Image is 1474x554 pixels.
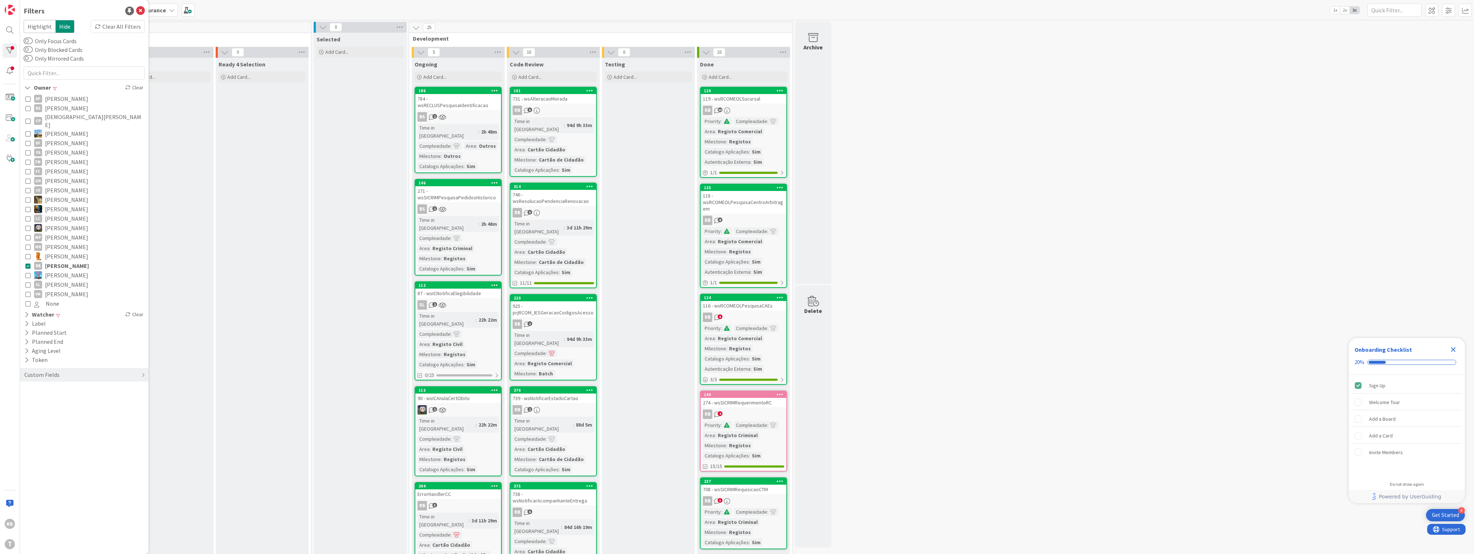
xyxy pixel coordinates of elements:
[703,138,726,146] div: Milestone
[45,233,88,242] span: [PERSON_NAME]
[479,128,499,136] div: 2h 48m
[479,220,499,228] div: 2h 48m
[25,252,143,261] button: RL [PERSON_NAME]
[45,157,88,167] span: [PERSON_NAME]
[513,248,525,256] div: Area
[34,271,42,279] img: SF
[465,162,477,170] div: Sim
[701,313,786,322] div: RB
[726,138,727,146] span: :
[510,386,597,476] a: 376739 - wsNotificarEstadoCartaoRBTime in [GEOGRAPHIC_DATA]:88d 5mComplexidade:Area:Cartão Cidadã...
[25,270,143,280] button: SF [PERSON_NAME]
[441,254,442,262] span: :
[703,365,750,373] div: Autenticação Externa
[24,46,33,53] button: Only Blocked Cards
[25,113,143,129] button: CP [DEMOGRAPHIC_DATA][PERSON_NAME]
[25,261,143,270] button: RB [PERSON_NAME]
[716,127,764,135] div: Registo Comercial
[528,210,532,215] span: 5
[734,324,767,332] div: Complexidade
[45,94,88,103] span: [PERSON_NAME]
[34,224,42,232] img: LS
[510,208,596,217] div: RB
[476,142,477,150] span: :
[536,258,537,266] span: :
[1349,375,1465,477] div: Checklist items
[564,224,565,232] span: :
[45,214,88,223] span: [PERSON_NAME]
[15,1,33,10] span: Support
[423,74,447,80] span: Add Card...
[703,127,715,135] div: Area
[45,242,88,252] span: [PERSON_NAME]
[513,359,525,367] div: Area
[749,355,750,363] span: :
[525,359,526,367] span: :
[34,262,42,270] div: RB
[565,121,594,129] div: 94d 9h 33m
[701,168,786,177] div: 1/1
[513,349,546,357] div: Complexidade
[34,205,42,213] img: JC
[525,248,526,256] span: :
[749,258,750,266] span: :
[34,243,42,251] div: MR
[537,258,586,266] div: Cartão de Cidadão
[1352,378,1462,394] div: Sign Up is complete.
[419,88,501,93] div: 186
[25,233,143,242] button: MP [PERSON_NAME]
[477,142,498,150] div: Outros
[703,216,712,225] div: RB
[560,166,572,174] div: Sim
[703,237,715,245] div: Area
[752,158,764,166] div: Sim
[418,350,441,358] div: Milestone
[513,370,536,378] div: Milestone
[415,180,501,202] div: 146271 - wsSICRIMPesquisaPedidosHistorico
[415,282,501,298] div: 11287 - wsICNotificaElegibilidade
[536,370,537,378] span: :
[24,66,145,80] input: Quick Filter...
[34,252,42,260] img: RL
[701,375,786,384] div: 3/3
[476,316,477,324] span: :
[546,238,547,246] span: :
[565,224,594,232] div: 3d 11h 29m
[45,204,88,214] span: [PERSON_NAME]
[34,196,42,204] img: JC
[45,103,88,113] span: [PERSON_NAME]
[750,158,752,166] span: :
[24,55,33,62] button: Only Mirrored Cards
[465,360,477,368] div: Sim
[45,148,88,157] span: [PERSON_NAME]
[727,138,753,146] div: Registos
[716,237,764,245] div: Registo Comercial
[418,360,464,368] div: Catalogo Aplicações
[25,167,143,176] button: FC [PERSON_NAME]
[415,282,501,289] div: 112
[726,345,727,353] span: :
[46,299,59,308] span: None
[45,167,88,176] span: [PERSON_NAME]
[45,270,88,280] span: [PERSON_NAME]
[418,300,427,310] div: SL
[418,330,451,338] div: Complexidade
[415,281,502,380] a: 11287 - wsICNotificaElegibilidadeSLTime in [GEOGRAPHIC_DATA]:22h 22mComplexidade:Area:Registo Civ...
[24,54,84,63] label: Only Mirrored Cards
[45,138,88,148] span: [PERSON_NAME]
[432,206,437,211] span: 1
[418,142,451,150] div: Complexidade
[715,127,716,135] span: :
[537,156,586,164] div: Cartão de Cidadão
[513,146,525,154] div: Area
[34,167,42,175] div: FC
[750,355,762,363] div: Sim
[734,117,767,125] div: Complexidade
[465,265,477,273] div: Sim
[34,139,42,147] div: DF
[510,319,596,329] div: RB
[415,300,501,310] div: SL
[710,169,717,176] span: 1 / 1
[564,121,565,129] span: :
[701,294,786,310] div: 124116 - wsRCOMEOLPesquisaCAEs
